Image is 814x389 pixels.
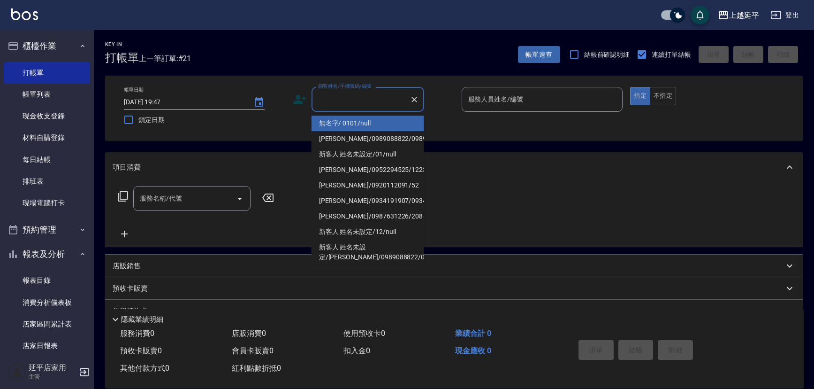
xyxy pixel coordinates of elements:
span: 連續打單結帳 [652,50,691,60]
li: [PERSON_NAME]/0952294525/1223 [312,162,424,178]
div: 店販銷售 [105,255,803,277]
a: 材料自購登錄 [4,127,90,148]
button: 登出 [767,7,803,24]
a: 店家日報表 [4,335,90,357]
h2: Key In [105,41,139,47]
span: 扣入金 0 [343,346,370,355]
a: 打帳單 [4,62,90,84]
a: 排班表 [4,171,90,192]
p: 預收卡販賣 [113,284,148,294]
button: 不指定 [650,87,676,105]
span: 現金應收 0 [455,346,491,355]
a: 每日結帳 [4,149,90,171]
span: 使用預收卡 0 [343,329,385,338]
li: 新客人 姓名未設定/[PERSON_NAME]/0989088822/09890888222/null [312,240,424,265]
span: 上一筆訂單:#21 [139,53,191,64]
p: 店販銷售 [113,261,141,271]
span: 會員卡販賣 0 [232,346,274,355]
button: Choose date, selected date is 2025-10-09 [248,91,270,114]
div: 預收卡販賣 [105,277,803,300]
p: 隱藏業績明細 [121,315,163,325]
span: 業績合計 0 [455,329,491,338]
span: 預收卡販賣 0 [120,346,162,355]
button: 指定 [630,87,650,105]
h5: 延平店家用 [29,363,76,373]
div: 使用預收卡 [105,300,803,322]
div: 上越延平 [729,9,759,21]
span: 店販消費 0 [232,329,266,338]
li: [PERSON_NAME]/0989088822/0989088822 [312,131,424,147]
h3: 打帳單 [105,51,139,64]
button: save [691,6,709,24]
button: 預約管理 [4,218,90,242]
p: 使用預收卡 [113,306,148,316]
li: [PERSON_NAME]/0920112091/52 [312,178,424,193]
button: 報表及分析 [4,242,90,266]
span: 紅利點數折抵 0 [232,364,281,373]
a: 現場電腦打卡 [4,192,90,214]
p: 項目消費 [113,163,141,172]
a: 帳單列表 [4,84,90,105]
li: 無名字/ 0101/null [312,116,424,131]
span: 鎖定日期 [138,115,165,125]
img: Person [8,363,26,381]
a: 報表目錄 [4,270,90,291]
input: YYYY/MM/DD hh:mm [124,94,244,110]
span: 服務消費 0 [120,329,154,338]
li: [PERSON_NAME]/[PERSON_NAME]4805/4805 [312,265,424,280]
li: 新客人 姓名未設定/01/null [312,147,424,162]
li: 新客人 姓名未設定/12/null [312,224,424,240]
p: 主管 [29,373,76,381]
label: 顧客姓名/手機號碼/編號 [318,83,372,90]
button: 櫃檯作業 [4,34,90,58]
li: [PERSON_NAME]/0987631226/208 [312,209,424,224]
a: 現金收支登錄 [4,105,90,127]
span: 其他付款方式 0 [120,364,169,373]
a: 店家區間累計表 [4,313,90,335]
button: Clear [408,93,421,106]
button: 上越延平 [714,6,763,25]
li: [PERSON_NAME]/0934191907/0934191907 [312,193,424,209]
button: 帳單速查 [518,46,560,63]
a: 消費分析儀表板 [4,292,90,313]
span: 結帳前確認明細 [584,50,630,60]
div: 項目消費 [105,152,803,182]
img: Logo [11,8,38,20]
button: Open [232,191,247,206]
label: 帳單日期 [124,86,144,93]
